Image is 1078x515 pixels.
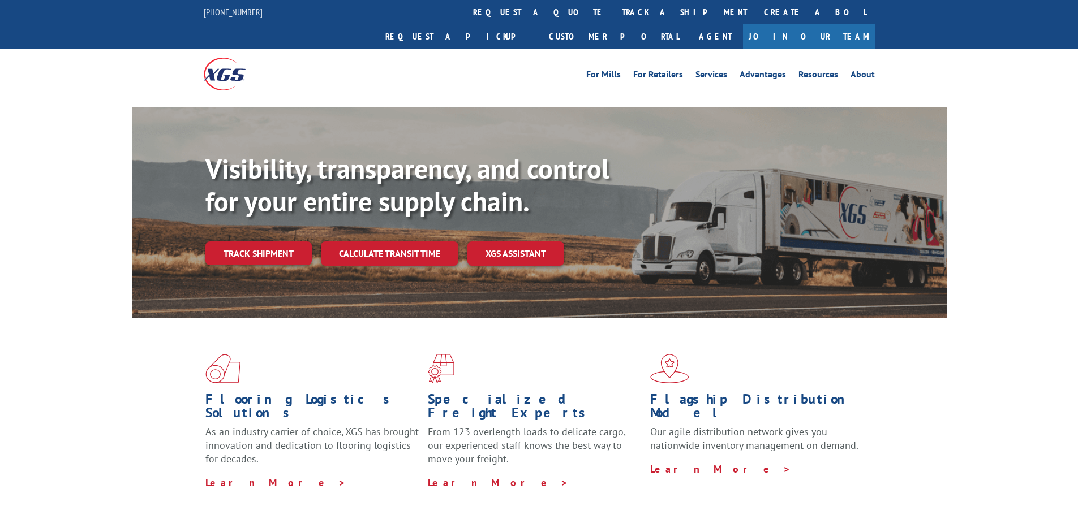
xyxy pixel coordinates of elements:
a: For Mills [586,70,621,83]
a: [PHONE_NUMBER] [204,6,263,18]
img: xgs-icon-flagship-distribution-model-red [650,354,689,383]
a: Resources [798,70,838,83]
b: Visibility, transparency, and control for your entire supply chain. [205,151,609,219]
a: XGS ASSISTANT [467,241,564,266]
a: Learn More > [650,462,791,475]
a: Agent [688,24,743,49]
p: From 123 overlength loads to delicate cargo, our experienced staff knows the best way to move you... [428,425,642,475]
a: For Retailers [633,70,683,83]
a: About [851,70,875,83]
a: Request a pickup [377,24,540,49]
a: Services [695,70,727,83]
span: As an industry carrier of choice, XGS has brought innovation and dedication to flooring logistics... [205,425,419,465]
h1: Flooring Logistics Solutions [205,392,419,425]
a: Customer Portal [540,24,688,49]
img: xgs-icon-focused-on-flooring-red [428,354,454,383]
a: Learn More > [205,476,346,489]
a: Calculate transit time [321,241,458,266]
span: Our agile distribution network gives you nationwide inventory management on demand. [650,425,858,452]
a: Learn More > [428,476,569,489]
h1: Flagship Distribution Model [650,392,864,425]
a: Join Our Team [743,24,875,49]
a: Track shipment [205,241,312,265]
h1: Specialized Freight Experts [428,392,642,425]
img: xgs-icon-total-supply-chain-intelligence-red [205,354,240,383]
a: Advantages [740,70,786,83]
